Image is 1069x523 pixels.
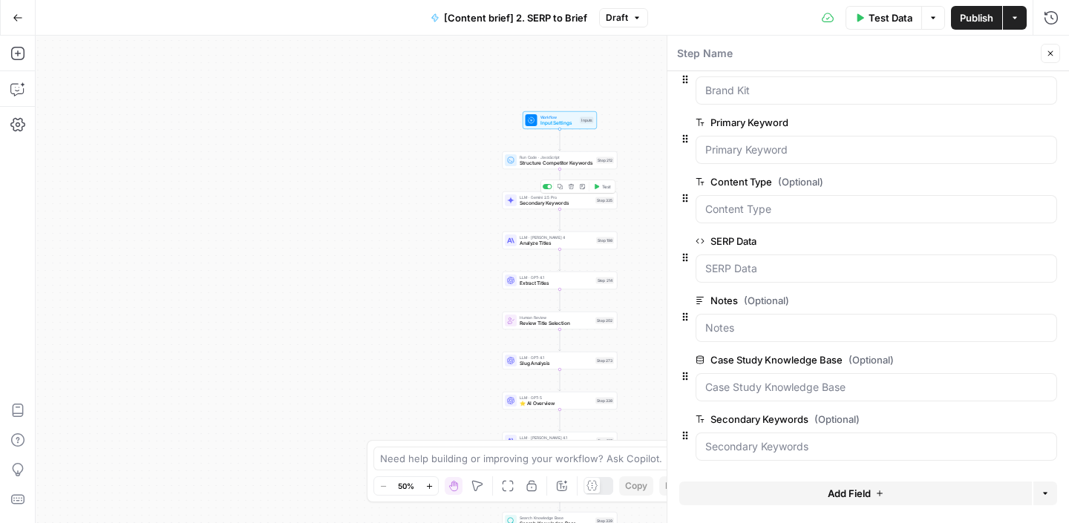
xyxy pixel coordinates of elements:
[951,6,1002,30] button: Publish
[559,490,561,511] g: Edge from step_327 to step_339
[520,355,592,361] span: LLM · GPT-4.1
[625,479,647,493] span: Copy
[503,352,618,369] div: LLM · GPT-4.1Slug AnalysisStep 273
[580,117,594,124] div: Inputs
[846,6,921,30] button: Test Data
[596,438,614,444] div: Step 197
[520,395,592,401] span: LLM · GPT-5
[559,169,561,191] g: Edge from step_212 to step_335
[520,200,592,207] span: Secondary Keywords
[595,398,614,404] div: Step 338
[705,261,1047,276] input: SERP Data
[559,329,561,351] g: Edge from step_202 to step_273
[520,315,592,320] span: Human Review
[559,369,561,391] g: Edge from step_273 to step_338
[778,174,823,189] span: (Optional)
[679,481,1032,505] button: Add Field
[595,358,614,364] div: Step 273
[696,293,973,308] label: Notes
[398,480,414,492] span: 50%
[595,197,614,204] div: Step 335
[602,183,611,190] span: Test
[540,114,578,120] span: Workflow
[705,83,1047,98] input: Brand Kit
[705,439,1047,454] input: Secondary Keywords
[520,435,593,441] span: LLM · [PERSON_NAME] 4.1
[559,209,561,231] g: Edge from step_335 to step_198
[520,320,592,327] span: Review Title Selection
[705,142,1047,157] input: Primary Keyword
[849,352,894,367] span: (Optional)
[696,412,973,427] label: Secondary Keywords
[559,409,561,431] g: Edge from step_338 to step_197
[540,119,578,127] span: Input Settings
[591,182,614,191] button: Test
[744,293,789,308] span: (Optional)
[520,280,593,287] span: Extract Titles
[520,159,593,167] span: Structure Competitor Keywords
[520,400,592,407] span: ⭐️ AI Overview
[595,318,614,324] div: Step 202
[520,240,593,247] span: Analyze Titles
[422,6,596,30] button: [Content brief] 2. SERP to Brief
[503,231,618,249] div: LLM · [PERSON_NAME] 4Analyze TitlesStep 198
[606,11,628,24] span: Draft
[503,272,618,289] div: LLM · GPT-4.1Extract TitlesStep 214
[444,10,587,25] span: [Content brief] 2. SERP to Brief
[520,194,592,200] span: LLM · Gemini 2.5 Pro
[596,277,615,284] div: Step 214
[520,515,592,521] span: Search Knowledge Base
[559,129,561,151] g: Edge from start to step_212
[599,8,648,27] button: Draft
[503,191,618,209] div: LLM · Gemini 2.5 ProSecondary KeywordsStep 335Test
[705,202,1047,217] input: Content Type
[520,234,593,240] span: LLM · [PERSON_NAME] 4
[503,151,618,169] div: Run Code · JavaScriptStructure Competitor KeywordsStep 212
[696,234,973,249] label: SERP Data
[596,157,614,164] div: Step 212
[869,10,912,25] span: Test Data
[503,312,618,329] div: Human ReviewReview Title SelectionStep 202
[705,380,1047,395] input: Case Study Knowledge Base
[828,486,871,501] span: Add Field
[503,392,618,409] div: LLM · GPT-5⭐️ AI OverviewStep 338
[520,154,593,160] span: Run Code · JavaScript
[520,360,592,367] span: Slug Analysis
[659,476,696,496] button: Paste
[520,274,593,280] span: LLM · GPT-4.1
[696,352,973,367] label: Case Study Knowledge Base
[696,115,973,130] label: Primary Keyword
[596,237,614,244] div: Step 198
[705,320,1047,335] input: Notes
[503,111,618,129] div: WorkflowInput SettingsInputs
[814,412,860,427] span: (Optional)
[503,432,618,450] div: LLM · [PERSON_NAME] 4.1⭐️ Edit for headersStep 197
[960,10,993,25] span: Publish
[696,174,973,189] label: Content Type
[559,249,561,271] g: Edge from step_198 to step_214
[559,289,561,311] g: Edge from step_214 to step_202
[619,476,653,496] button: Copy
